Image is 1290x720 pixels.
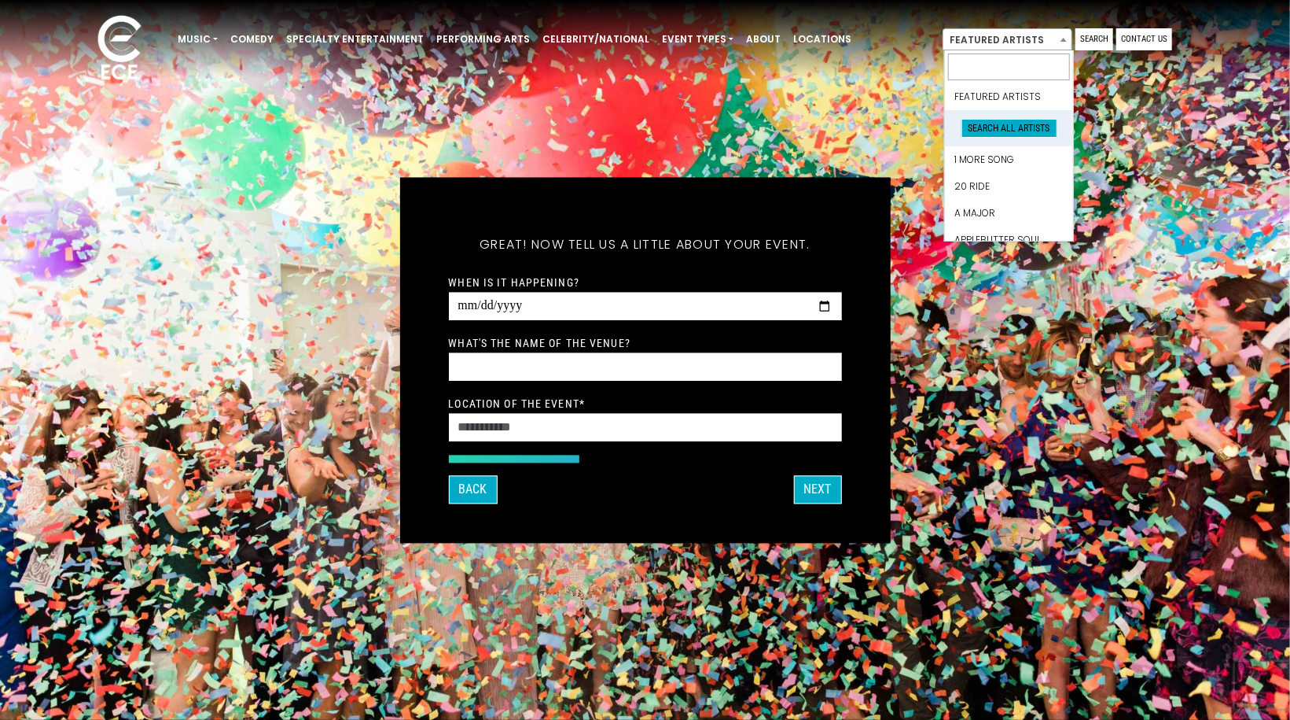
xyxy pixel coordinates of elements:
[740,26,787,53] a: About
[961,119,1057,138] span: Search All Artists
[1075,28,1113,50] a: Search
[80,11,159,87] img: ece_new_logo_whitev2-1.png
[224,26,280,53] a: Comedy
[449,397,586,411] label: Location of the event
[948,54,1070,80] input: Search
[449,475,498,504] button: Back
[449,275,580,290] label: When is it happening?
[943,28,1072,50] span: Featured Artists
[943,29,1071,51] span: Featured Artists
[794,475,842,504] button: Next
[787,26,858,53] a: Locations
[449,216,842,273] h5: Great! Now tell us a little about your event.
[945,200,1073,227] li: A Major
[945,227,1073,253] li: Applebutter Soul
[171,26,224,53] a: Music
[1116,28,1172,50] a: Contact Us
[280,26,430,53] a: Specialty Entertainment
[449,336,630,350] label: What's the name of the venue?
[945,146,1073,173] li: 1 More Song
[430,26,536,53] a: Performing Arts
[945,83,1073,110] li: Featured Artists
[536,26,656,53] a: Celebrity/National
[656,26,740,53] a: Event Types
[945,173,1073,200] li: 20 Ride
